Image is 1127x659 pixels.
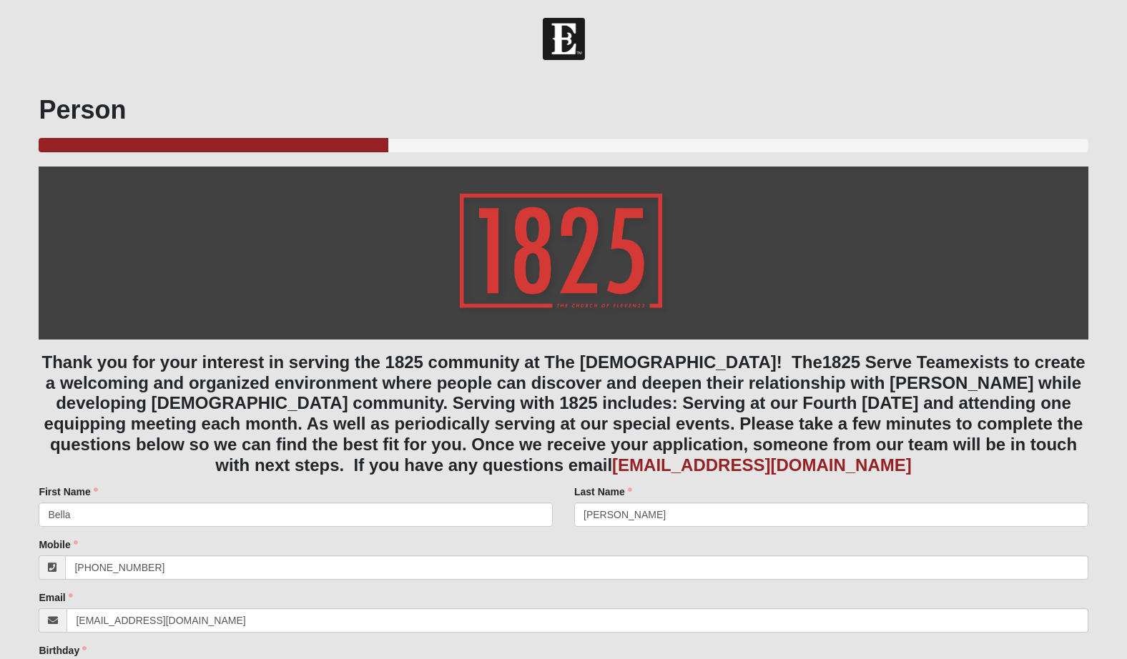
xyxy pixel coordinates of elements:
[822,352,960,372] b: 1825 Serve Team
[433,167,695,340] img: GetImage.ashx
[39,590,72,605] label: Email
[543,18,585,60] img: Church of Eleven22 Logo
[39,485,97,499] label: First Name
[39,352,1088,476] h3: Thank you for your interest in serving the 1825 community at The [DEMOGRAPHIC_DATA]! The exists t...
[612,455,912,475] a: [EMAIL_ADDRESS][DOMAIN_NAME]
[574,485,632,499] label: Last Name
[39,643,87,658] label: Birthday
[39,94,1088,125] h1: Person
[39,537,77,552] label: Mobile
